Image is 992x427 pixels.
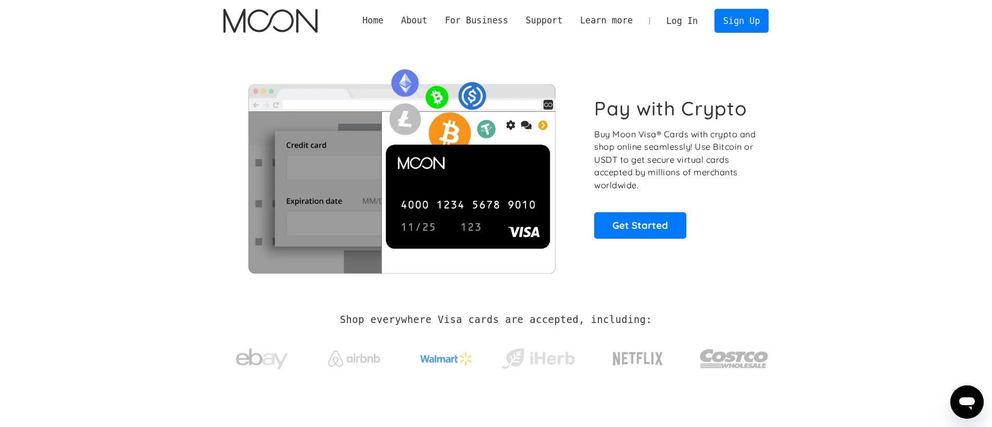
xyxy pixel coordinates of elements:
[950,385,984,419] iframe: Button to launch messaging window
[699,329,769,383] a: Costco
[499,345,577,372] img: iHerb
[223,9,318,33] img: Moon Logo
[223,62,580,273] img: Moon Cards let you spend your crypto anywhere Visa is accepted.
[340,314,652,326] h2: Shop everywhere Visa cards are accepted, including:
[658,9,707,32] a: Log In
[401,14,428,27] div: About
[236,343,288,376] img: ebay
[436,14,517,27] div: For Business
[517,14,571,27] div: Support
[420,353,472,365] img: Walmart
[223,332,301,381] a: ebay
[445,14,508,27] div: For Business
[499,335,577,378] a: iHerb
[594,128,757,192] p: Buy Moon Visa® Cards with crypto and shop online seamlessly! Use Bitcoin or USDT to get secure vi...
[354,14,392,27] a: Home
[592,335,685,377] a: Netflix
[525,14,562,27] div: Support
[407,342,485,370] a: Walmart
[594,97,747,120] h1: Pay with Crypto
[392,14,436,27] div: About
[612,346,664,372] img: Netflix
[580,14,633,27] div: Learn more
[223,9,318,33] a: home
[328,351,380,367] img: Airbnb
[594,212,686,238] a: Get Started
[571,14,642,27] div: Learn more
[714,9,769,32] a: Sign Up
[315,340,393,372] a: Airbnb
[699,339,769,378] img: Costco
